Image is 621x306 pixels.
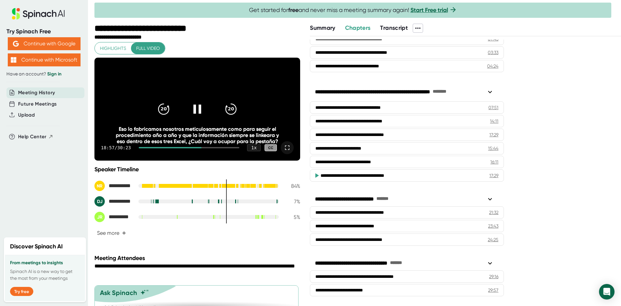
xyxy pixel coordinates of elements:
[94,181,133,191] div: Noe Ruedas
[8,37,81,50] button: Continue with Google
[18,133,53,141] button: Help Center
[284,183,300,189] div: 84 %
[380,24,408,32] button: Transcript
[122,231,126,236] span: +
[265,144,277,152] div: CC
[345,24,371,32] button: Chapters
[18,89,55,96] button: Meeting History
[94,255,302,262] div: Meeting Attendees
[490,159,498,165] div: 16:11
[94,227,129,239] button: See more+
[599,284,615,300] div: Open Intercom Messenger
[489,131,498,138] div: 17:29
[10,268,80,282] p: Spinach AI is a new way to get the most from your meetings
[10,287,33,296] button: Try free
[488,49,498,56] div: 03:33
[10,242,63,251] h2: Discover Spinach AI
[115,126,280,144] div: Eso lo fabricamos nosotros meticulosamente como para seguir el procedimiento año a año y que la i...
[8,53,81,66] button: Continue with Microsoft
[94,196,105,207] div: DJ
[310,24,335,31] span: Summary
[489,209,498,216] div: 21:32
[488,236,498,243] div: 24:25
[94,196,133,207] div: Diaz, Josue
[488,223,498,229] div: 23:43
[345,24,371,31] span: Chapters
[18,111,35,119] button: Upload
[18,133,47,141] span: Help Center
[249,6,457,14] span: Get started for and never miss a meeting summary again!
[284,198,300,205] div: 7 %
[487,63,498,69] div: 04:24
[100,44,126,52] span: Highlights
[410,6,448,14] a: Start Free trial
[490,118,498,124] div: 14:11
[131,42,165,54] button: Full video
[247,144,261,151] div: 1 x
[6,28,82,35] div: Try Spinach Free
[13,41,19,47] img: Aehbyd4JwY73AAAAAElFTkSuQmCC
[288,6,299,14] b: free
[95,42,131,54] button: Highlights
[101,145,131,150] div: 18:57 / 30:23
[310,24,335,32] button: Summary
[10,260,80,266] h3: From meetings to insights
[100,289,137,297] div: Ask Spinach
[136,44,160,52] span: Full video
[94,212,133,222] div: Juan Rubio
[489,172,498,179] div: 17:29
[380,24,408,31] span: Transcript
[488,104,498,111] div: 07:51
[284,214,300,220] div: 5 %
[489,273,498,280] div: 29:16
[6,71,82,77] div: Have an account?
[94,181,105,191] div: NR
[488,145,498,152] div: 15:44
[94,166,300,173] div: Speaker Timeline
[488,287,498,293] div: 29:57
[18,100,57,108] button: Future Meetings
[94,212,105,222] div: JR
[47,71,61,77] a: Sign in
